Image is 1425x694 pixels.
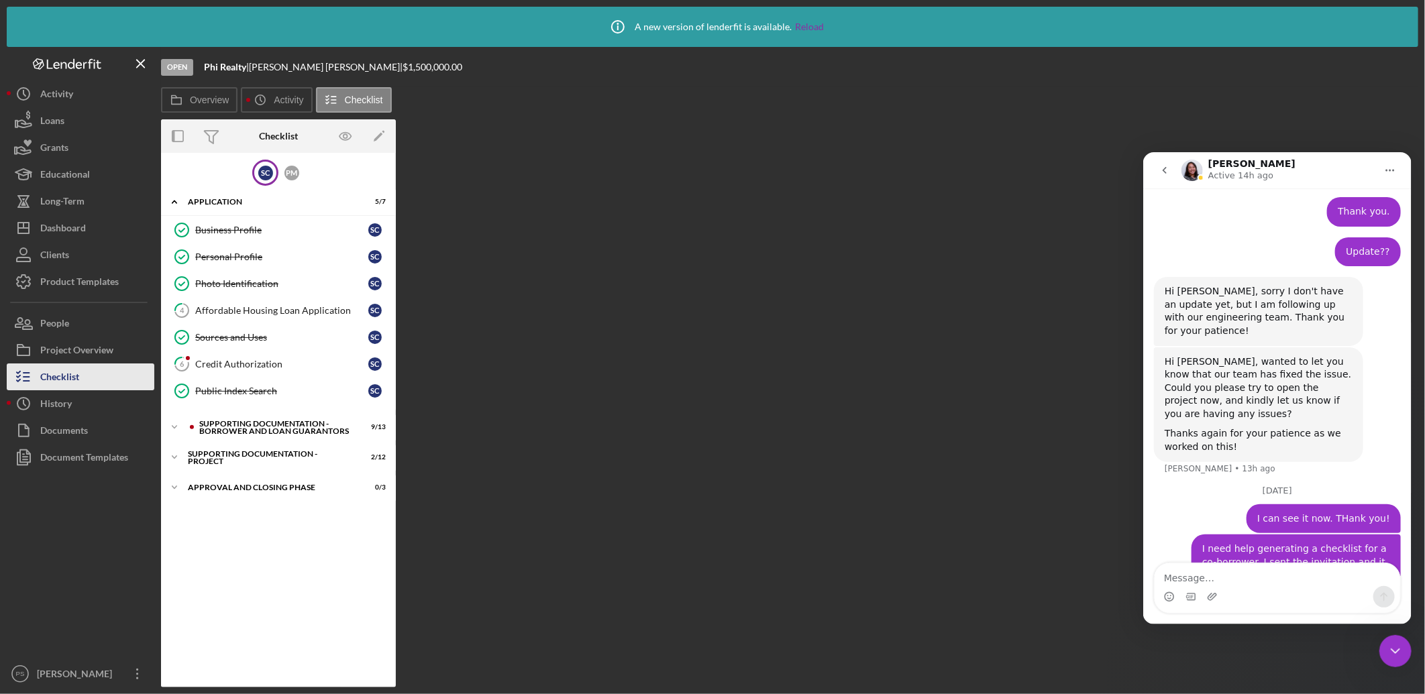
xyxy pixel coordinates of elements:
div: Activity [40,80,73,111]
button: Checklist [316,87,392,113]
div: 9 / 13 [362,423,386,431]
button: Document Templates [7,444,154,471]
label: Activity [274,95,303,105]
div: Public Index Search [195,386,368,396]
div: S C [368,331,382,344]
button: Educational [7,161,154,188]
div: Documents [40,417,88,447]
div: Clients [40,241,69,272]
div: Grants [40,134,68,164]
div: A new version of lenderfit is available. [601,10,824,44]
div: Sources and Uses [195,332,368,343]
div: Product Templates [40,268,119,298]
button: People [7,310,154,337]
button: Project Overview [7,337,154,363]
div: Paul says… [11,382,258,506]
div: Credit Authorization [195,359,368,369]
label: Checklist [345,95,383,105]
div: Open [161,59,193,76]
div: Affordable Housing Loan Application [195,305,368,316]
a: 4Affordable Housing Loan ApplicationSC [168,297,389,324]
a: Photo IdentificationSC [168,270,389,297]
div: Checklist [259,131,298,141]
div: Document Templates [40,444,128,474]
div: People [40,310,69,340]
tspan: 4 [180,306,184,314]
button: Documents [7,417,154,444]
div: S C [368,304,382,317]
div: S C [368,277,382,290]
div: Educational [40,161,90,191]
button: Upload attachment [64,439,74,450]
div: Supporting Documentation - Borrower and Loan Guarantors [199,420,352,435]
button: Product Templates [7,268,154,295]
a: Sources and UsesSC [168,324,389,351]
div: [PERSON_NAME] [34,660,121,691]
div: 2 / 12 [362,453,386,461]
div: Personal Profile [195,251,368,262]
button: Grants [7,134,154,161]
div: History [40,390,72,420]
div: P M [284,166,299,180]
button: Long-Term [7,188,154,215]
button: Emoji picker [21,439,32,450]
div: Supporting Documentation - Project [188,450,352,465]
a: History [7,390,154,417]
textarea: Message… [11,411,257,434]
div: Business Profile [195,225,368,235]
div: Long-Term [40,188,85,218]
b: Phi Realty [204,61,246,72]
button: Clients [7,241,154,268]
button: Loans [7,107,154,134]
button: Activity [241,87,312,113]
div: Checklist [40,363,79,394]
div: Dashboard [40,215,86,245]
div: 5 / 7 [362,198,386,206]
div: $1,500,000.00 [403,62,466,72]
tspan: 6 [180,359,184,368]
div: 0 / 3 [362,483,386,491]
div: Approval and Closing Phase [188,483,352,491]
a: 6Credit AuthorizationSC [168,351,389,378]
div: S C [368,223,382,237]
div: Project Overview [40,337,113,367]
a: Public Index SearchSC [168,378,389,404]
button: Checklist [7,363,154,390]
text: PS [16,671,25,678]
a: Reload [795,21,824,32]
button: Overview [161,87,237,113]
div: S C [368,384,382,398]
iframe: Intercom live chat [1143,152,1412,624]
div: S C [368,250,382,264]
button: Dashboard [7,215,154,241]
div: I need help generating a checklist for a co-borrower. I sent the invitation and it was accepted b... [48,382,258,490]
button: Activity [7,80,154,107]
a: Personal ProfileSC [168,243,389,270]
